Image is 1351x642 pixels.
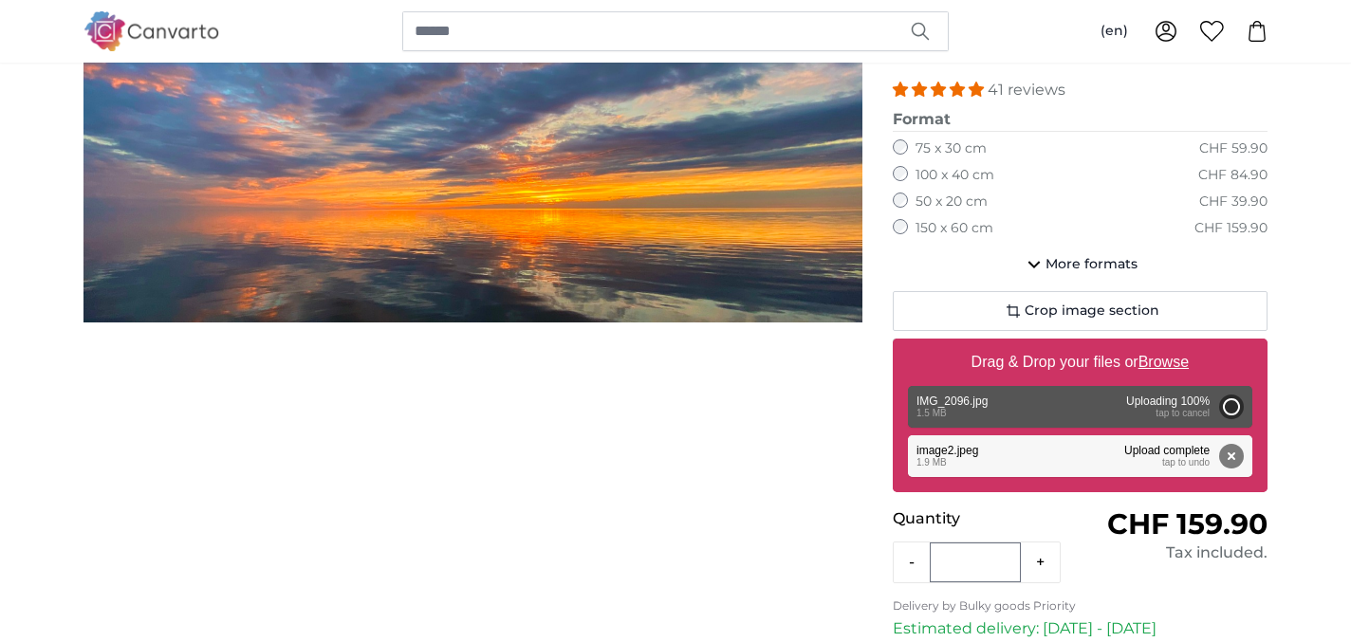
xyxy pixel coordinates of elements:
[893,617,1268,640] p: Estimated delivery: [DATE] - [DATE]
[1107,506,1268,541] span: CHF 159.90
[83,11,220,50] img: Canvarto
[1194,219,1268,238] div: CHF 159.90
[1198,166,1268,185] div: CHF 84.90
[916,193,988,211] label: 50 x 20 cm
[1081,541,1268,564] div: Tax included.
[894,543,930,581] button: -
[988,81,1065,99] span: 41 reviews
[893,291,1268,331] button: Crop image section
[1199,193,1268,211] div: CHF 39.90
[1138,354,1189,370] u: Browse
[893,108,1268,132] legend: Format
[1046,255,1138,274] span: More formats
[83,10,862,322] img: personalised-canvas-print
[1025,302,1159,321] span: Crop image section
[893,598,1268,614] p: Delivery by Bulky goods Priority
[893,507,1080,530] p: Quantity
[916,139,987,158] label: 75 x 30 cm
[964,343,1196,381] label: Drag & Drop your files or
[1199,139,1268,158] div: CHF 59.90
[83,10,862,322] div: 1 of 1
[893,246,1268,284] button: More formats
[916,166,994,185] label: 100 x 40 cm
[916,219,993,238] label: 150 x 60 cm
[1021,543,1060,581] button: +
[893,81,988,99] span: 4.98 stars
[1085,14,1143,48] button: (en)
